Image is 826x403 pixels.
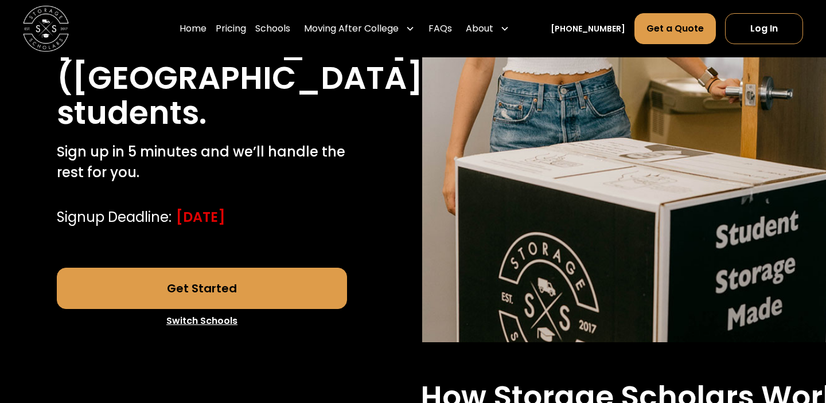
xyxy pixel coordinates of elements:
[466,22,493,36] div: About
[57,142,348,183] p: Sign up in 5 minutes and we’ll handle the rest for you.
[57,207,172,228] div: Signup Deadline:
[299,13,419,45] div: Moving After College
[551,23,625,35] a: [PHONE_NUMBER]
[255,13,290,45] a: Schools
[57,309,348,333] a: Switch Schools
[428,13,452,45] a: FAQs
[725,13,803,44] a: Log In
[180,13,206,45] a: Home
[23,6,69,52] img: Storage Scholars main logo
[216,13,246,45] a: Pricing
[461,13,514,45] div: About
[57,96,206,131] h1: students.
[176,207,225,228] div: [DATE]
[634,13,716,44] a: Get a Quote
[57,268,348,309] a: Get Started
[304,22,399,36] div: Moving After College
